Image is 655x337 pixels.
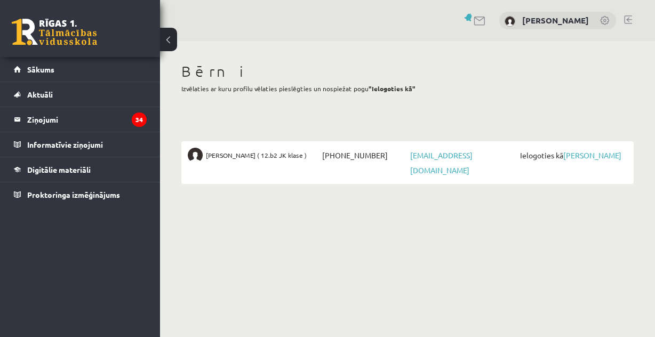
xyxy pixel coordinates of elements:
legend: Informatīvie ziņojumi [27,132,147,157]
img: Sanda Liepiņa [505,16,515,27]
a: Aktuāli [14,82,147,107]
a: Informatīvie ziņojumi [14,132,147,157]
a: Rīgas 1. Tālmācības vidusskola [12,19,97,45]
span: Ielogoties kā [517,148,627,163]
span: Proktoringa izmēģinājums [27,190,120,199]
a: Ziņojumi34 [14,107,147,132]
span: [PERSON_NAME] ( 12.b2 JK klase ) [206,148,307,163]
p: Izvēlaties ar kuru profilu vēlaties pieslēgties un nospiežat pogu [181,84,634,93]
a: [PERSON_NAME] [522,15,589,26]
i: 34 [132,113,147,127]
h1: Bērni [181,62,634,81]
span: Sākums [27,65,54,74]
img: Matīss Liepiņš [188,148,203,163]
span: Aktuāli [27,90,53,99]
legend: Ziņojumi [27,107,147,132]
a: Proktoringa izmēģinājums [14,182,147,207]
a: [PERSON_NAME] [563,150,621,160]
span: [PHONE_NUMBER] [319,148,408,163]
a: Sākums [14,57,147,82]
a: [EMAIL_ADDRESS][DOMAIN_NAME] [410,150,473,175]
b: "Ielogoties kā" [369,84,416,93]
span: Digitālie materiāli [27,165,91,174]
a: Digitālie materiāli [14,157,147,182]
